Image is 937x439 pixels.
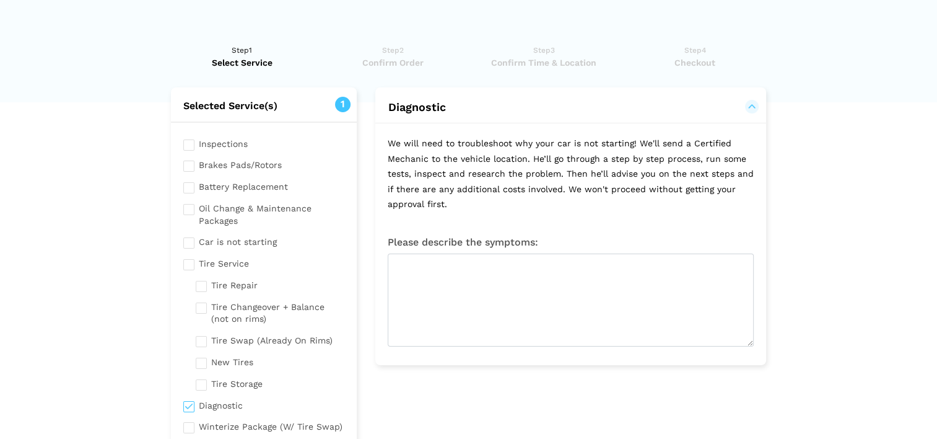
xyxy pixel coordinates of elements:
[171,56,314,69] span: Select Service
[171,44,314,69] a: Step1
[473,44,616,69] a: Step3
[375,123,766,224] p: We will need to troubleshoot why your car is not starting! We'll send a Certified Mechanic to the...
[321,56,464,69] span: Confirm Order
[388,100,754,115] button: Diagnostic
[473,56,616,69] span: Confirm Time & Location
[388,237,754,248] h3: Please describe the symptoms:
[624,44,767,69] a: Step4
[321,44,464,69] a: Step2
[335,97,351,112] span: 1
[171,100,357,112] h2: Selected Service(s)
[624,56,767,69] span: Checkout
